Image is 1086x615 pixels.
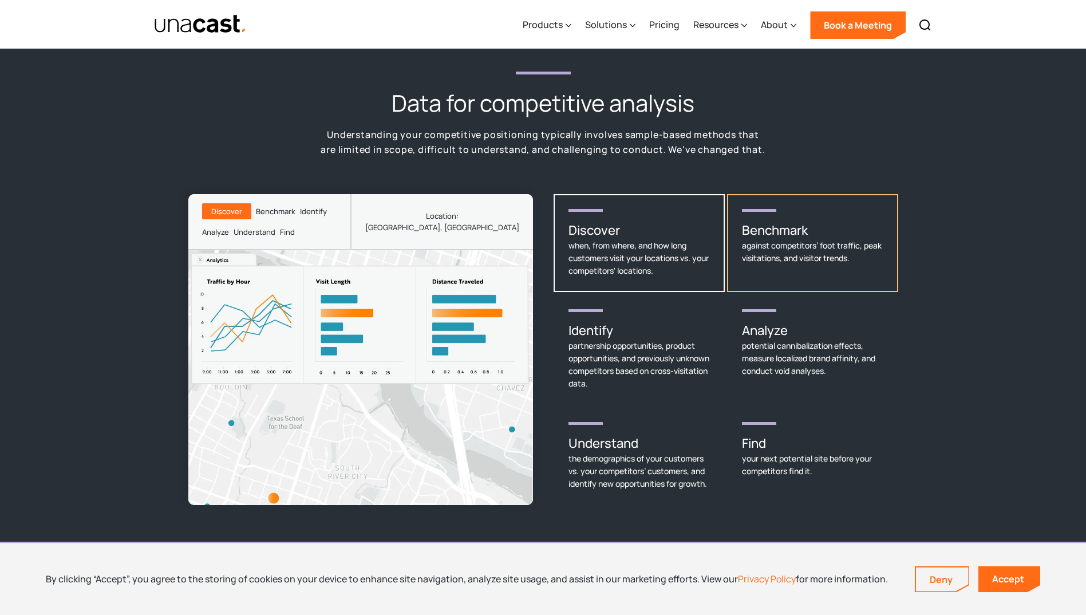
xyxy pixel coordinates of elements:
a: home [154,14,247,34]
div: Resources [693,18,739,31]
a: Analyze [202,222,229,242]
div: potential cannibalization effects, measure localized brand affinity, and conduct void analyses. [742,340,883,377]
div: partnership opportunities, product opportunities, and previously unknown competitors based on cro... [568,340,710,390]
p: Understanding your competitive positioning typically involves sample-based methods that are limit... [320,127,767,157]
a: Identify [300,201,327,222]
a: Deny [916,567,969,592]
div: By clicking “Accept”, you agree to the storing of cookies on your device to enhance site navigati... [46,573,888,585]
div: Solutions [585,2,635,49]
div: About [761,2,796,49]
a: Book a Meeting [810,11,906,39]
div: against competitors’ foot traffic, peak visitations, and visitor trends. [742,239,883,265]
div: Resources [693,2,747,49]
h3: Find [742,434,883,452]
h3: Understand [568,434,710,452]
h3: Identify [568,321,710,340]
img: Unacast text logo [154,14,247,34]
h3: Analyze [742,321,883,340]
a: Accept [978,566,1040,592]
div: Solutions [585,18,627,31]
h2: Data for competitive analysis [392,88,694,118]
a: Privacy Policy [738,573,796,585]
a: Benchmark [256,201,295,222]
img: Discover Dashboard [188,250,533,387]
a: Pricing [649,2,680,49]
div: Discover [211,206,242,217]
div: Products [523,18,563,31]
div: the demographics of your customers vs. your competitors’ customers, and identify new opportunitie... [568,452,710,490]
div: your next potential site before your competitors find it. [742,452,883,478]
a: Understand [234,222,275,242]
div: Products [523,2,571,49]
a: Find [280,222,295,242]
div: About [761,18,788,31]
img: Search icon [918,18,932,32]
div: Location: [GEOGRAPHIC_DATA], [GEOGRAPHIC_DATA] [365,210,519,233]
div: when, from where, and how long customers visit your locations vs. your competitors' locations. [568,239,710,277]
h3: Discover [568,221,710,239]
h3: Benchmark [742,221,883,239]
